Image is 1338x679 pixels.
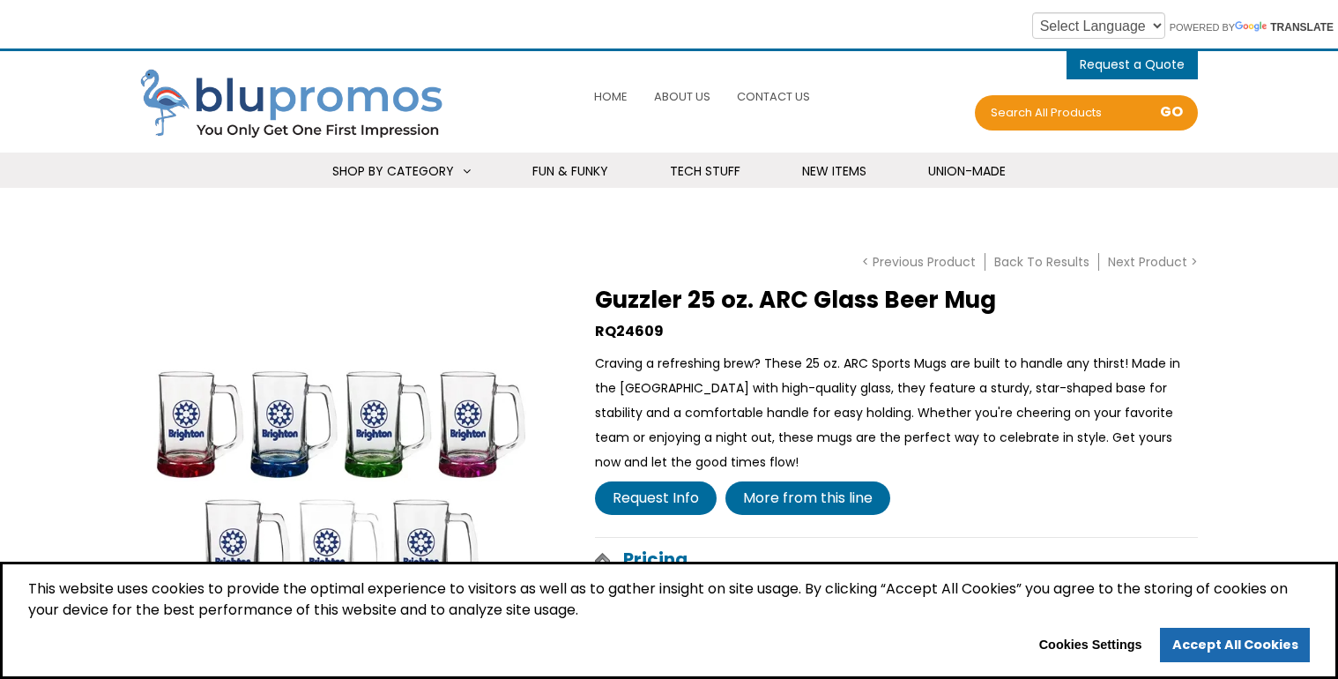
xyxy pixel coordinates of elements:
[670,162,740,180] span: Tech Stuff
[590,78,632,116] a: Home
[1235,21,1334,34] a: Translate
[928,162,1006,180] span: Union-Made
[594,88,628,105] span: Home
[332,162,454,180] span: Shop By Category
[737,88,810,105] span: Contact Us
[28,578,1310,628] span: This website uses cookies to provide the optimal experience to visitors as well as to gather insi...
[510,153,630,190] a: Fun & Funky
[140,69,457,141] img: Blupromos LLC's Logo
[1032,12,1165,39] select: Language Translate Widget
[1080,56,1185,78] span: items - Cart
[853,253,985,271] a: < Previous Product
[595,481,717,515] a: Request Info
[595,351,1198,474] div: Craving a refreshing brew? These 25 oz. ARC Sports Mugs are built to handle any thirst! Made in t...
[310,153,493,190] a: Shop By Category
[1027,631,1154,660] button: Cookies Settings
[780,153,888,190] a: New Items
[1160,628,1310,663] a: allow cookies
[1080,51,1185,78] button: items - Cart
[725,481,890,515] a: More from this line
[595,319,1198,344] div: RQ24609
[595,284,996,316] span: Guzzler 25 oz. ARC Glass Beer Mug
[1099,253,1198,271] a: Next Product >
[906,153,1028,190] a: Union-Made
[985,253,1099,271] a: Back To Results
[1235,21,1270,34] img: Google Translate
[650,78,715,116] a: About Us
[654,88,710,105] span: About Us
[732,78,814,116] a: Contact Us
[802,162,866,180] span: New Items
[595,538,1198,580] a: Pricing
[1019,9,1334,42] div: Powered by
[532,162,608,180] span: Fun & Funky
[648,153,762,190] a: Tech Stuff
